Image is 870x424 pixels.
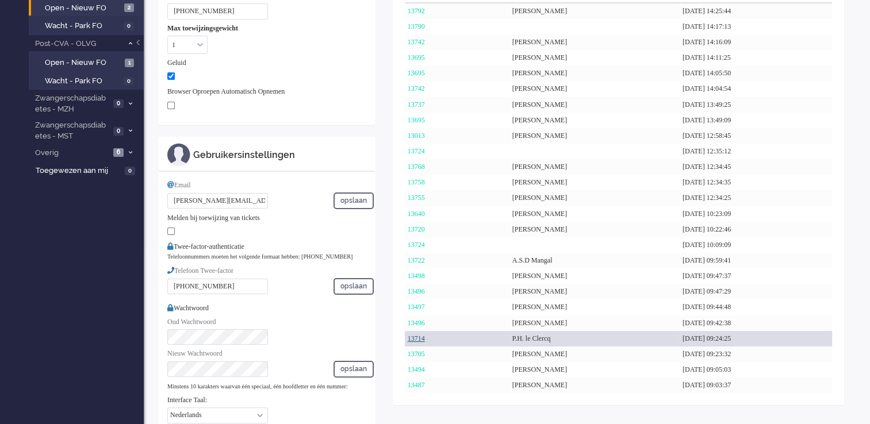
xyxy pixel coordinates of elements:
div: P.H. le Clercq [509,331,680,346]
span: Oud Wachtwoord [167,318,216,326]
a: 13724 [408,241,425,249]
button: opslaan [334,192,374,209]
div: [DATE] 10:22:46 [680,222,832,237]
a: Open - Nieuw FO 2 [33,1,143,14]
span: Overig [33,148,110,159]
div: [PERSON_NAME] [509,377,680,393]
div: [DATE] 14:25:44 [680,3,832,19]
a: 13496 [408,319,425,327]
div: [PERSON_NAME] [509,3,680,19]
a: 13487 [408,381,425,389]
small: Telefoonnummers moeten het volgende formaat hebben: [PHONE_NUMBER] [167,253,352,260]
div: [DATE] 09:24:25 [680,331,832,346]
a: 13790 [408,22,425,30]
a: Toegewezen aan mij 0 [33,164,144,176]
div: Melden bij toewijzing van tickets [167,213,366,223]
div: [PERSON_NAME] [509,362,680,377]
div: [DATE] 13:49:09 [680,113,832,128]
div: Browser Oproepen Automatisch Opnemen [167,87,366,97]
a: 13768 [408,163,425,171]
div: Twee-factor-authenticatie [167,242,366,252]
span: 0 [113,99,124,108]
span: 2 [124,3,134,12]
a: 13755 [408,194,425,202]
div: Interface Taal: [167,395,366,405]
div: Wachtwoord [167,299,366,313]
div: [DATE] 12:34:45 [680,159,832,175]
a: 13705 [408,350,425,358]
div: [DATE] 14:05:50 [680,65,832,81]
div: [PERSON_NAME] [509,222,680,237]
span: Open - Nieuw FO [45,57,122,68]
button: opslaan [334,361,374,377]
span: Toegewezen aan mij [36,165,121,176]
div: [PERSON_NAME] [509,113,680,128]
div: [PERSON_NAME] [509,190,680,206]
div: [PERSON_NAME] [509,65,680,81]
div: [DATE] 12:34:35 [680,175,832,190]
a: 13695 [408,116,425,124]
a: Open - Nieuw FO 1 [33,56,143,68]
div: [DATE] 12:58:45 [680,128,832,144]
div: [DATE] 09:42:38 [680,315,832,331]
span: Wacht - Park FO [45,76,121,87]
small: Minstens 10 karakters waarvan één speciaal, één hoofdletter en één nummer: [167,383,348,390]
a: 13742 [408,38,425,46]
div: [DATE] 09:05:03 [680,362,832,377]
a: 13714 [408,334,425,342]
span: 0 [124,77,134,86]
img: ic_m_profile.svg [167,143,190,166]
span: 0 [124,22,134,30]
div: [DATE] 09:47:29 [680,284,832,299]
a: 13496 [408,287,425,295]
div: [DATE] 09:03:37 [680,377,832,393]
a: 13695 [408,53,425,61]
a: 13742 [408,84,425,92]
span: Wacht - Park FO [45,21,121,32]
a: 13722 [408,256,425,264]
div: [DATE] 12:35:12 [680,144,832,159]
div: [PERSON_NAME] [509,81,680,97]
div: [PERSON_NAME] [509,128,680,144]
div: [PERSON_NAME] [509,284,680,299]
span: 0 [113,127,124,136]
div: [DATE] 09:23:32 [680,346,832,362]
a: 13640 [408,210,425,218]
span: Zwangerschapsdiabetes - MZH [33,93,110,114]
div: [DATE] 14:11:25 [680,50,832,65]
div: Gebruikersinstellingen [193,149,366,162]
div: [PERSON_NAME] [509,50,680,65]
a: 13724 [408,147,425,155]
div: [PERSON_NAME] [509,268,680,284]
span: 0 [125,167,135,175]
div: [DATE] 12:34:25 [680,190,832,206]
div: [PERSON_NAME] [509,206,680,222]
span: Post-CVA - OLVG [33,38,122,49]
a: 13494 [408,365,425,373]
div: [DATE] 13:49:25 [680,97,832,113]
a: 13695 [408,69,425,77]
a: 13498 [408,272,425,280]
div: [PERSON_NAME] [509,175,680,190]
div: [DATE] 09:59:41 [680,253,832,268]
div: [PERSON_NAME] [509,34,680,50]
div: [DATE] 14:17:13 [680,19,832,34]
a: 13758 [408,178,425,186]
a: 13497 [408,303,425,311]
div: [DATE] 09:47:37 [680,268,832,284]
span: 6 [113,148,124,157]
div: [DATE] 09:44:48 [680,299,832,315]
a: 13013 [408,132,425,140]
span: Zwangerschapsdiabetes - MST [33,120,110,141]
div: [DATE] 10:09:09 [680,237,832,253]
span: Open - Nieuw FO [45,3,121,14]
div: [PERSON_NAME] [509,97,680,113]
div: [PERSON_NAME] [509,299,680,315]
div: [PERSON_NAME] [509,315,680,331]
a: 13737 [408,101,425,109]
div: [DATE] 14:16:09 [680,34,832,50]
span: Nieuw Wachtwoord [167,349,223,357]
b: Max toewijzingsgewicht [167,24,238,32]
input: +316123456890 [167,3,268,19]
span: 1 [125,59,134,67]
